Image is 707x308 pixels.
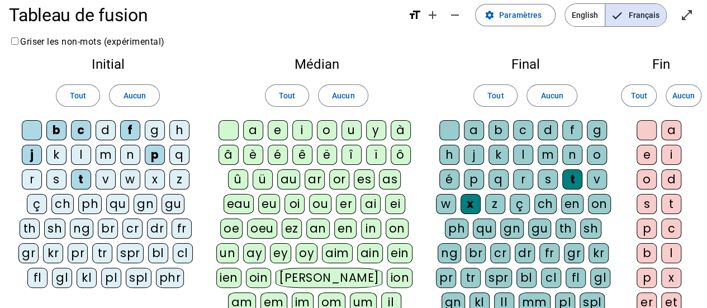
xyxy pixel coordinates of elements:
div: cr [490,243,510,263]
div: th [556,219,576,239]
h2: Médian [216,58,417,71]
div: gu [528,219,551,239]
div: ç [510,194,530,214]
div: spr [117,243,144,263]
button: Paramètres [475,4,556,26]
div: dr [515,243,535,263]
div: on [588,194,611,214]
mat-button-toggle-group: Language selection [564,3,667,27]
div: x [145,169,165,189]
div: au [277,169,300,189]
div: w [120,169,140,189]
div: b [637,243,657,263]
button: Diminuer la taille de la police [444,4,466,26]
div: pl [101,268,121,288]
div: ï [366,145,386,165]
div: sh [44,219,65,239]
div: a [464,120,484,140]
div: gu [162,194,184,214]
div: k [488,145,509,165]
div: ez [282,219,302,239]
div: ey [270,243,291,263]
button: Aucun [318,84,368,107]
div: v [587,169,607,189]
div: qu [473,219,496,239]
div: l [661,243,681,263]
div: or [329,169,349,189]
div: g [587,120,607,140]
div: [PERSON_NAME] [276,268,382,288]
div: m [538,145,558,165]
button: Aucun [666,84,701,107]
div: o [637,169,657,189]
span: English [565,4,605,26]
div: cl [541,268,561,288]
div: f [562,120,582,140]
div: d [661,169,681,189]
div: m [96,145,116,165]
div: t [661,194,681,214]
h2: Initial [18,58,198,71]
div: fr [172,219,192,239]
div: b [488,120,509,140]
mat-icon: open_in_full [680,8,694,22]
div: a [243,120,263,140]
div: x [461,194,481,214]
div: j [464,145,484,165]
div: gl [590,268,610,288]
div: â [219,145,239,165]
div: gr [18,243,39,263]
div: cl [173,243,193,263]
div: y [366,120,386,140]
div: oi [284,194,305,214]
div: bl [148,243,168,263]
div: l [71,145,91,165]
div: dr [147,219,167,239]
span: Tout [487,89,504,102]
div: c [71,120,91,140]
div: d [538,120,558,140]
div: ph [78,194,102,214]
div: t [562,169,582,189]
div: ar [305,169,325,189]
div: ü [253,169,273,189]
div: an [306,219,330,239]
div: gl [52,268,72,288]
div: n [562,145,582,165]
div: b [46,120,67,140]
div: o [587,145,607,165]
div: i [292,120,312,140]
span: Aucun [123,89,145,102]
div: û [228,169,248,189]
div: s [538,169,558,189]
div: l [513,145,533,165]
div: phr [156,268,184,288]
div: es [354,169,374,189]
div: br [466,243,486,263]
span: Aucun [672,89,695,102]
div: k [46,145,67,165]
div: p [637,268,657,288]
div: s [46,169,67,189]
div: ei [385,194,405,214]
div: tr [92,243,112,263]
span: Aucun [332,89,354,102]
button: Tout [473,84,518,107]
button: Augmenter la taille de la police [421,4,444,26]
div: ç [27,194,47,214]
div: g [145,120,165,140]
div: br [98,219,118,239]
div: h [439,145,459,165]
div: é [439,169,459,189]
div: c [661,219,681,239]
div: pr [436,268,456,288]
span: Paramètres [499,8,542,22]
div: oy [296,243,317,263]
div: v [96,169,116,189]
div: p [464,169,484,189]
div: fr [539,243,559,263]
div: ion [387,268,412,288]
span: Tout [70,89,86,102]
div: kl [77,268,97,288]
div: oe [220,219,243,239]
